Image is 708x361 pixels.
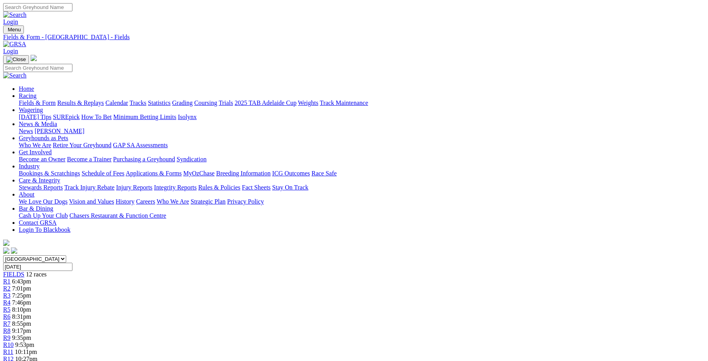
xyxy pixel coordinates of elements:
[3,292,11,299] span: R3
[19,170,80,177] a: Bookings & Scratchings
[31,55,37,61] img: logo-grsa-white.png
[12,327,31,334] span: 9:17pm
[12,313,31,320] span: 8:31pm
[19,156,705,163] div: Get Involved
[53,114,79,120] a: SUREpick
[177,156,206,162] a: Syndication
[3,263,72,271] input: Select date
[19,184,705,191] div: Care & Integrity
[81,114,112,120] a: How To Bet
[12,285,31,292] span: 7:01pm
[19,135,68,141] a: Greyhounds as Pets
[12,299,31,306] span: 7:46pm
[19,205,53,212] a: Bar & Dining
[148,99,171,106] a: Statistics
[53,142,112,148] a: Retire Your Greyhound
[19,99,705,106] div: Racing
[19,128,705,135] div: News & Media
[69,212,166,219] a: Chasers Restaurant & Function Centre
[19,99,56,106] a: Fields & Form
[3,240,9,246] img: logo-grsa-white.png
[3,341,14,348] a: R10
[116,184,152,191] a: Injury Reports
[12,306,31,313] span: 8:10pm
[19,128,33,134] a: News
[19,106,43,113] a: Wagering
[3,34,705,41] div: Fields & Form - [GEOGRAPHIC_DATA] - Fields
[3,313,11,320] a: R6
[19,142,705,149] div: Greyhounds as Pets
[154,184,197,191] a: Integrity Reports
[126,170,182,177] a: Applications & Forms
[3,11,27,18] img: Search
[19,212,68,219] a: Cash Up Your Club
[183,170,215,177] a: MyOzChase
[3,18,18,25] a: Login
[19,121,57,127] a: News & Media
[15,341,34,348] span: 9:53pm
[3,278,11,285] a: R1
[272,184,308,191] a: Stay On Track
[19,191,34,198] a: About
[320,99,368,106] a: Track Maintenance
[3,306,11,313] a: R5
[19,226,70,233] a: Login To Blackbook
[3,72,27,79] img: Search
[11,247,17,254] img: twitter.svg
[19,156,65,162] a: Become an Owner
[157,198,189,205] a: Who We Are
[81,170,124,177] a: Schedule of Fees
[67,156,112,162] a: Become a Trainer
[219,99,233,106] a: Trials
[3,64,72,72] input: Search
[57,99,104,106] a: Results & Replays
[3,247,9,254] img: facebook.svg
[191,198,226,205] a: Strategic Plan
[19,114,51,120] a: [DATE] Tips
[194,99,217,106] a: Coursing
[178,114,197,120] a: Isolynx
[6,56,26,63] img: Close
[172,99,193,106] a: Grading
[311,170,336,177] a: Race Safe
[12,334,31,341] span: 9:35pm
[19,114,705,121] div: Wagering
[3,285,11,292] a: R2
[12,292,31,299] span: 7:25pm
[3,320,11,327] a: R7
[3,3,72,11] input: Search
[19,163,40,170] a: Industry
[113,114,176,120] a: Minimum Betting Limits
[216,170,271,177] a: Breeding Information
[3,48,18,54] a: Login
[116,198,134,205] a: History
[198,184,240,191] a: Rules & Policies
[19,198,705,205] div: About
[19,198,67,205] a: We Love Our Dogs
[34,128,84,134] a: [PERSON_NAME]
[19,212,705,219] div: Bar & Dining
[15,348,37,355] span: 10:11pm
[3,25,24,34] button: Toggle navigation
[19,184,63,191] a: Stewards Reports
[3,348,13,355] a: R11
[19,170,705,177] div: Industry
[3,327,11,334] a: R8
[235,99,296,106] a: 2025 TAB Adelaide Cup
[3,271,24,278] a: FIELDS
[298,99,318,106] a: Weights
[227,198,264,205] a: Privacy Policy
[19,92,36,99] a: Racing
[3,334,11,341] a: R9
[136,198,155,205] a: Careers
